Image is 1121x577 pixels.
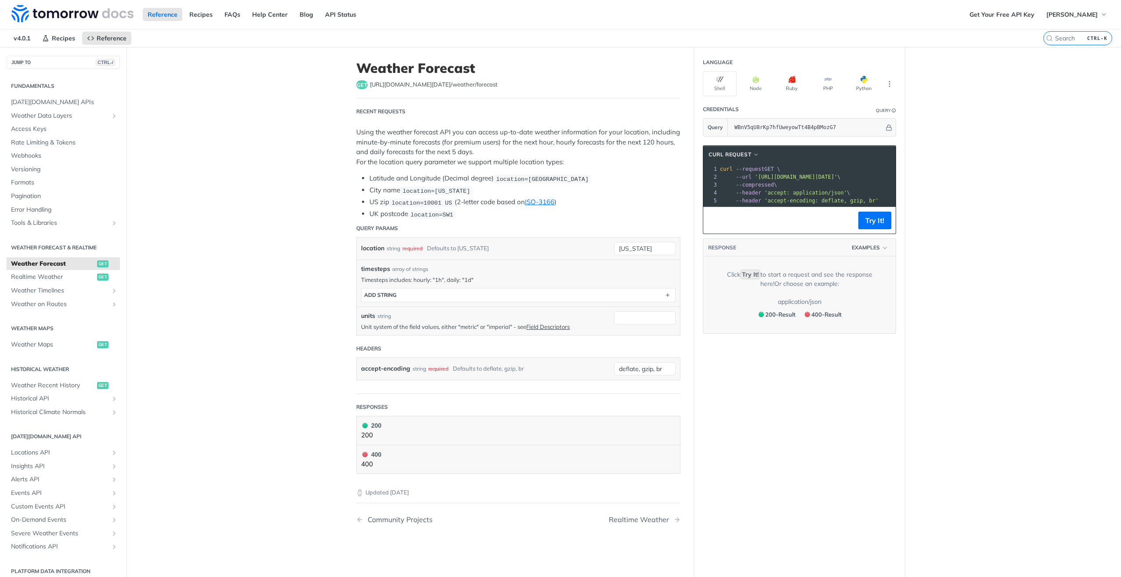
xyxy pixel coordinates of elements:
button: RESPONSE [708,243,737,252]
span: Query [708,123,723,131]
a: Weather Recent Historyget [7,379,120,392]
input: apikey [730,119,884,136]
span: Error Handling [11,206,118,214]
span: Historical API [11,394,108,403]
div: Credentials [703,105,739,113]
button: Show subpages for Events API [111,490,118,497]
span: 400 [362,452,368,457]
li: City name [369,185,680,195]
button: Ruby [775,71,809,96]
span: \ [720,182,777,188]
button: Show subpages for Historical Climate Normals [111,409,118,416]
div: Query Params [356,224,398,232]
a: Weather on RoutesShow subpages for Weather on Routes [7,298,120,311]
button: 200 200200 [361,421,676,440]
div: Query [876,107,891,114]
span: timesteps [361,264,390,274]
img: Tomorrow.io Weather API Docs [11,5,134,22]
a: Reference [143,8,182,21]
div: 4 [703,189,718,197]
div: string [412,362,426,375]
span: Weather on Routes [11,300,108,309]
button: Show subpages for Notifications API [111,543,118,550]
span: cURL Request [709,151,751,159]
button: Show subpages for Severe Weather Events [111,530,118,537]
span: location=SW1 [410,211,453,218]
span: --header [736,190,761,196]
span: [PERSON_NAME] [1046,11,1098,18]
span: Events API [11,489,108,498]
span: 400 - Result [811,311,842,318]
span: Examples [852,244,880,252]
button: [PERSON_NAME] [1041,8,1112,21]
div: Realtime Weather [609,516,673,524]
span: [DATE][DOMAIN_NAME] APIs [11,98,118,107]
div: Language [703,58,733,66]
span: 'accept: application/json' [764,190,847,196]
div: Headers [356,345,381,353]
a: Notifications APIShow subpages for Notifications API [7,540,120,553]
span: 'accept-encoding: deflate, gzip, br' [764,198,879,204]
span: Rate Limiting & Tokens [11,138,118,147]
div: required [402,242,423,255]
p: Unit system of the field values, either "metric" or "imperial" - see [361,323,610,331]
a: Pagination [7,190,120,203]
div: 1 [703,165,718,173]
span: Realtime Weather [11,273,95,281]
button: Show subpages for Historical API [111,395,118,402]
h2: Fundamentals [7,82,120,90]
button: 400400-Result [800,309,845,320]
span: GET \ [720,166,780,172]
a: Versioning [7,163,120,176]
a: On-Demand EventsShow subpages for On-Demand Events [7,513,120,527]
div: array of strings [392,265,428,273]
a: Field Descriptors [526,323,570,330]
a: [DATE][DOMAIN_NAME] APIs [7,96,120,109]
div: Recent Requests [356,108,405,115]
h2: Historical Weather [7,365,120,373]
span: \ [720,190,850,196]
button: Query [703,119,728,136]
div: 3 [703,181,718,189]
span: Reference [97,34,127,42]
a: API Status [320,8,361,21]
button: Try It! [858,212,891,229]
div: application/json [778,297,821,307]
span: --header [736,198,761,204]
a: Rate Limiting & Tokens [7,136,120,149]
span: 200 [362,423,368,428]
p: Updated [DATE] [356,488,680,497]
button: Node [739,71,773,96]
span: Weather Timelines [11,286,108,295]
span: v4.0.1 [9,32,35,45]
span: Weather Data Layers [11,112,108,120]
a: Events APIShow subpages for Events API [7,487,120,500]
a: Access Keys [7,123,120,136]
span: Notifications API [11,542,108,551]
svg: More ellipsis [886,80,893,88]
span: Weather Forecast [11,260,95,268]
span: Insights API [11,462,108,471]
li: UK postcode [369,209,680,219]
div: string [387,242,400,255]
p: 200 [361,430,381,440]
div: QueryInformation [876,107,896,114]
div: Defaults to deflate, gzip, br [453,362,524,375]
span: 200 - Result [765,311,796,318]
a: Realtime Weatherget [7,270,120,284]
label: units [361,311,375,321]
span: Tools & Libraries [11,219,108,227]
div: 200 [361,421,381,430]
button: cURL Request [705,150,763,159]
button: More Languages [883,77,896,90]
button: Show subpages for Weather on Routes [111,301,118,308]
div: 5 [703,197,718,205]
a: Alerts APIShow subpages for Alerts API [7,473,120,486]
div: Defaults to [US_STATE] [427,242,489,255]
a: Error Handling [7,203,120,216]
span: 200 [759,312,764,317]
button: PHP [811,71,845,96]
span: Versioning [11,165,118,174]
a: Historical APIShow subpages for Historical API [7,392,120,405]
span: '[URL][DOMAIN_NAME][DATE]' [755,174,837,180]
